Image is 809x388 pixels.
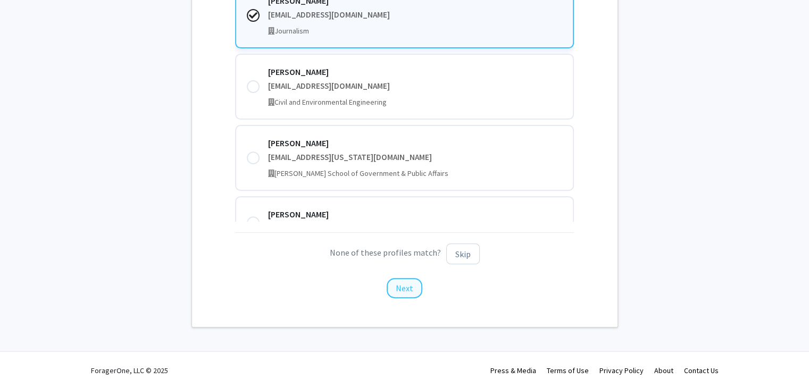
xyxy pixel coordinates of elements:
[490,366,536,375] a: Press & Media
[235,243,574,264] p: None of these profiles match?
[599,366,644,375] a: Privacy Policy
[446,243,480,264] button: Skip
[268,137,562,149] div: [PERSON_NAME]
[547,366,589,375] a: Terms of Use
[654,366,673,375] a: About
[268,151,562,164] div: [EMAIL_ADDRESS][US_STATE][DOMAIN_NAME]
[274,168,448,178] span: [PERSON_NAME] School of Government & Public Affairs
[268,80,562,92] div: [EMAIL_ADDRESS][DOMAIN_NAME]
[274,26,309,36] span: Journalism
[268,208,562,221] div: [PERSON_NAME]
[268,65,562,78] div: [PERSON_NAME]
[8,340,45,380] iframe: Chat
[387,278,422,298] button: Next
[274,97,387,107] span: Civil and Environmental Engineering
[684,366,719,375] a: Contact Us
[268,9,562,21] div: [EMAIL_ADDRESS][DOMAIN_NAME]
